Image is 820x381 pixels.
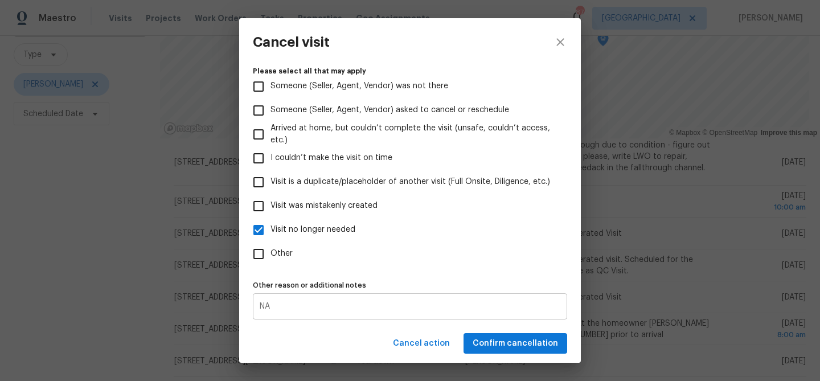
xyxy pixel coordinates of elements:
span: Visit is a duplicate/placeholder of another visit (Full Onsite, Diligence, etc.) [270,176,550,188]
button: Confirm cancellation [464,333,567,354]
label: Please select all that may apply [253,68,567,75]
span: Cancel action [393,337,450,351]
label: Other reason or additional notes [253,282,567,289]
span: Other [270,248,293,260]
span: I couldn’t make the visit on time [270,152,392,164]
span: Confirm cancellation [473,337,558,351]
span: Someone (Seller, Agent, Vendor) asked to cancel or reschedule [270,104,509,116]
h3: Cancel visit [253,34,330,50]
span: Visit no longer needed [270,224,355,236]
span: Arrived at home, but couldn’t complete the visit (unsafe, couldn’t access, etc.) [270,122,558,146]
span: Visit was mistakenly created [270,200,378,212]
span: Someone (Seller, Agent, Vendor) was not there [270,80,448,92]
button: close [540,18,581,66]
button: Cancel action [388,333,454,354]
